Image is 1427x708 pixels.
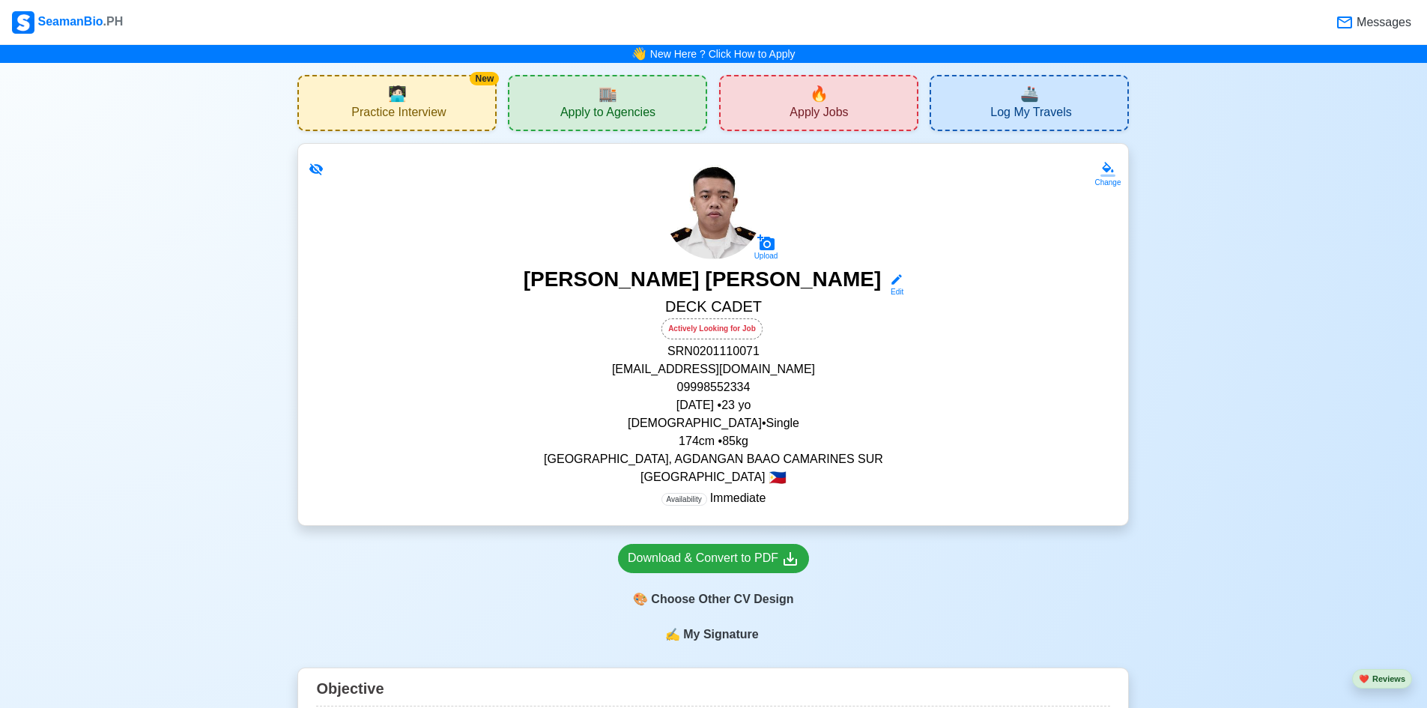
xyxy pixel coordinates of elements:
[661,318,763,339] div: Actively Looking for Job
[351,105,446,124] span: Practice Interview
[316,396,1110,414] p: [DATE] • 23 yo
[1354,13,1411,31] span: Messages
[1094,177,1121,188] div: Change
[661,493,707,506] span: Availability
[628,549,799,568] div: Download & Convert to PDF
[560,105,655,124] span: Apply to Agencies
[631,44,648,64] span: bell
[316,468,1110,486] p: [GEOGRAPHIC_DATA]
[790,105,848,124] span: Apply Jobs
[316,297,1110,318] h5: DECK CADET
[618,585,809,614] div: Choose Other CV Design
[884,286,903,297] div: Edit
[316,674,1110,707] div: Objective
[316,432,1110,450] p: 174 cm • 85 kg
[661,489,766,507] p: Immediate
[1352,669,1412,689] button: heartReviews
[769,471,787,485] span: 🇵🇭
[665,626,680,644] span: sign
[103,15,124,28] span: .PH
[618,544,809,573] a: Download & Convert to PDF
[12,11,123,34] div: SeamanBio
[1020,82,1039,105] span: travel
[316,378,1110,396] p: 09998552334
[680,626,761,644] span: My Signature
[990,105,1071,124] span: Log My Travels
[599,82,617,105] span: agencies
[650,48,796,60] a: New Here ? Click How to Apply
[388,82,407,105] span: interview
[810,82,828,105] span: new
[1359,674,1369,683] span: heart
[316,360,1110,378] p: [EMAIL_ADDRESS][DOMAIN_NAME]
[524,267,882,297] h3: [PERSON_NAME] [PERSON_NAME]
[316,414,1110,432] p: [DEMOGRAPHIC_DATA] • Single
[633,590,648,608] span: paint
[316,342,1110,360] p: SRN 0201110071
[754,252,778,261] div: Upload
[316,450,1110,468] p: [GEOGRAPHIC_DATA], AGDANGAN BAAO CAMARINES SUR
[470,72,499,85] div: New
[12,11,34,34] img: Logo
